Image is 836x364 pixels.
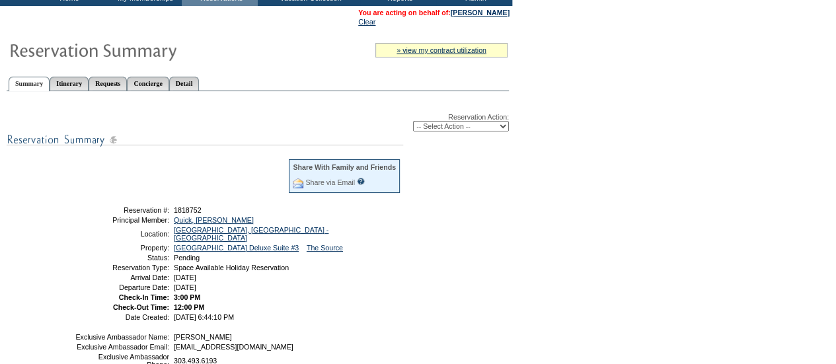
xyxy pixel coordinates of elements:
[174,206,202,214] span: 1818752
[358,9,510,17] span: You are acting on behalf of:
[75,273,169,281] td: Arrival Date:
[113,303,169,311] strong: Check-Out Time:
[307,244,343,252] a: The Source
[89,77,127,91] a: Requests
[50,77,89,91] a: Itinerary
[119,293,169,301] strong: Check-In Time:
[169,77,200,91] a: Detail
[127,77,169,91] a: Concierge
[7,131,403,148] img: subTtlResSummary.gif
[174,216,254,224] a: Quick, [PERSON_NAME]
[174,303,204,311] span: 12:00 PM
[305,178,355,186] a: Share via Email
[75,226,169,242] td: Location:
[9,77,50,91] a: Summary
[75,254,169,262] td: Status:
[357,178,365,185] input: What is this?
[174,333,232,341] span: [PERSON_NAME]
[7,113,509,131] div: Reservation Action:
[293,163,396,171] div: Share With Family and Friends
[174,273,196,281] span: [DATE]
[174,254,200,262] span: Pending
[75,216,169,224] td: Principal Member:
[174,313,234,321] span: [DATE] 6:44:10 PM
[75,244,169,252] td: Property:
[397,46,486,54] a: » view my contract utilization
[174,264,289,272] span: Space Available Holiday Reservation
[9,36,273,63] img: Reservaton Summary
[75,264,169,272] td: Reservation Type:
[75,283,169,291] td: Departure Date:
[174,283,196,291] span: [DATE]
[174,226,328,242] a: [GEOGRAPHIC_DATA], [GEOGRAPHIC_DATA] - [GEOGRAPHIC_DATA]
[174,343,293,351] span: [EMAIL_ADDRESS][DOMAIN_NAME]
[75,313,169,321] td: Date Created:
[451,9,510,17] a: [PERSON_NAME]
[174,244,299,252] a: [GEOGRAPHIC_DATA] Deluxe Suite #3
[75,343,169,351] td: Exclusive Ambassador Email:
[75,333,169,341] td: Exclusive Ambassador Name:
[358,18,375,26] a: Clear
[174,293,200,301] span: 3:00 PM
[75,206,169,214] td: Reservation #:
